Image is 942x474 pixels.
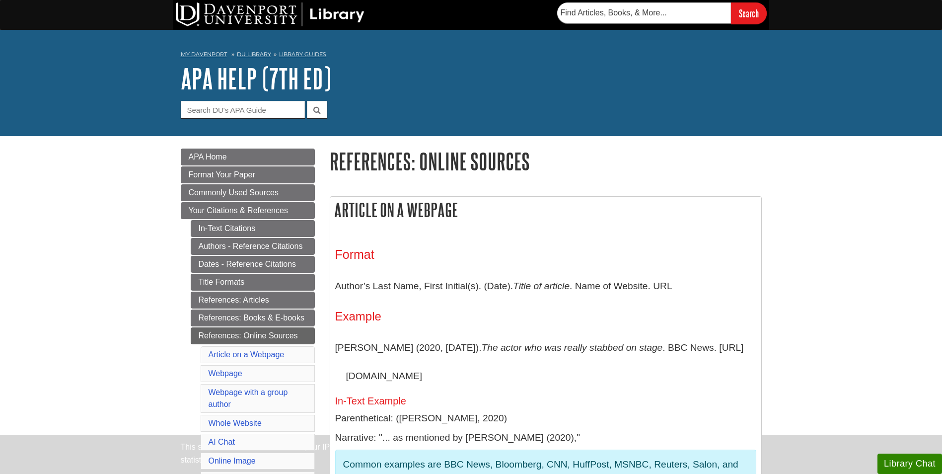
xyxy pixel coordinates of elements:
[877,454,942,474] button: Library Chat
[191,238,315,255] a: Authors - Reference Citations
[330,149,762,174] h1: References: Online Sources
[191,220,315,237] a: In-Text Citations
[557,2,767,24] form: Searches DU Library's articles, books, and more
[181,184,315,201] a: Commonly Used Sources
[181,48,762,64] nav: breadcrumb
[335,272,756,301] p: Author’s Last Name, First Initial(s). (Date). . Name of Website. URL
[279,51,326,58] a: Library Guides
[189,206,288,215] span: Your Citations & References
[181,101,305,118] input: Search DU's APA Guide
[189,170,255,179] span: Format Your Paper
[209,419,262,427] a: Whole Website
[189,153,227,161] span: APA Home
[557,2,731,23] input: Find Articles, Books, & More...
[330,197,761,223] h2: Article on a Webpage
[209,438,235,446] a: AI Chat
[191,274,315,291] a: Title Formats
[209,457,256,465] a: Online Image
[335,431,756,445] p: Narrative: "... as mentioned by [PERSON_NAME] (2020),"
[335,310,756,323] h4: Example
[335,395,756,406] h5: In-Text Example
[191,310,315,326] a: References: Books & E-books
[191,292,315,309] a: References: Articles
[181,166,315,183] a: Format Your Paper
[181,149,315,165] a: APA Home
[209,350,285,359] a: Article on a Webpage
[181,202,315,219] a: Your Citations & References
[237,51,271,58] a: DU Library
[335,333,756,391] p: [PERSON_NAME] (2020, [DATE]). . BBC News. [URL][DOMAIN_NAME]
[191,256,315,273] a: Dates - Reference Citations
[335,411,756,426] p: Parenthetical: ([PERSON_NAME], 2020)
[731,2,767,24] input: Search
[335,247,756,262] h3: Format
[482,342,663,353] i: The actor who was really stabbed on stage
[181,50,227,59] a: My Davenport
[209,388,288,408] a: Webpage with a group author
[189,188,279,197] span: Commonly Used Sources
[513,281,570,291] i: Title of article
[209,369,242,378] a: Webpage
[181,63,331,94] a: APA Help (7th Ed)
[176,2,364,26] img: DU Library
[191,327,315,344] a: References: Online Sources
